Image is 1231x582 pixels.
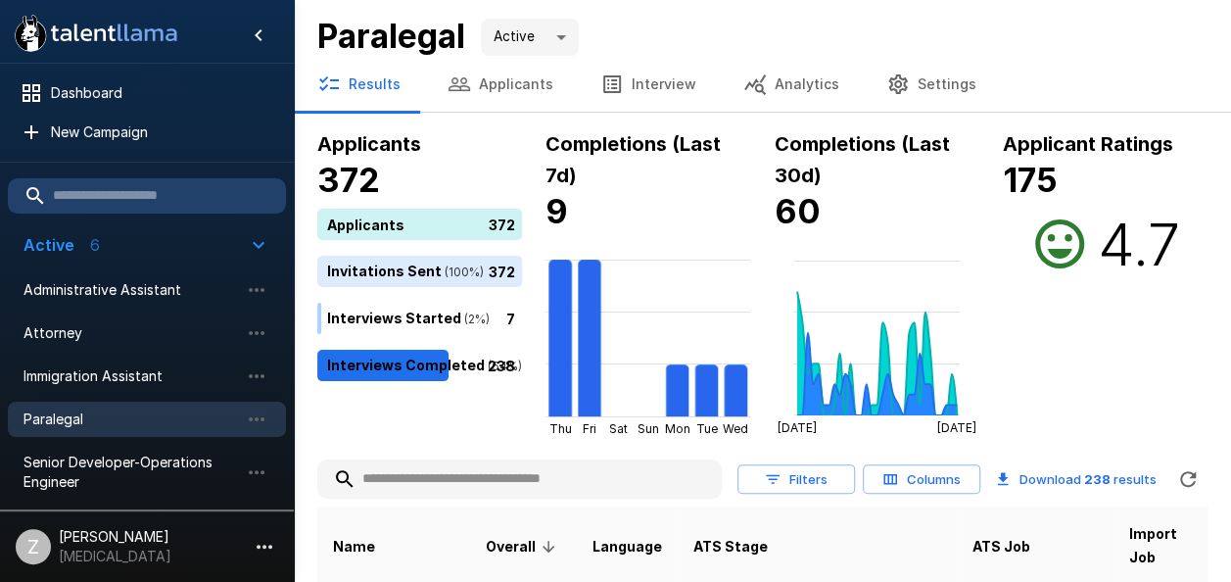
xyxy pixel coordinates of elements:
[775,191,821,231] b: 60
[723,421,748,436] tspan: Wed
[424,57,577,112] button: Applicants
[638,421,659,436] tspan: Sun
[1003,132,1173,156] b: Applicant Ratings
[294,57,424,112] button: Results
[486,535,561,558] span: Overall
[863,57,1000,112] button: Settings
[1084,471,1111,487] b: 238
[610,421,629,436] tspan: Sat
[317,160,380,200] b: 372
[720,57,863,112] button: Analytics
[1003,160,1058,200] b: 175
[937,420,976,435] tspan: [DATE]
[545,191,568,231] b: 9
[775,132,950,187] b: Completions (Last 30d)
[737,464,855,495] button: Filters
[583,421,596,436] tspan: Fri
[317,16,465,56] b: Paralegal
[693,535,768,558] span: ATS Stage
[988,460,1164,499] button: Download 238 results
[592,535,662,558] span: Language
[481,19,579,56] div: Active
[545,132,721,187] b: Completions (Last 7d)
[489,261,515,281] p: 372
[489,214,515,234] p: 372
[972,535,1030,558] span: ATS Job
[777,420,816,435] tspan: [DATE]
[317,132,421,156] b: Applicants
[333,535,375,558] span: Name
[549,421,572,436] tspan: Thu
[506,308,515,328] p: 7
[863,464,980,495] button: Columns
[1129,522,1205,569] span: Import Job
[488,355,515,375] p: 238
[1097,209,1179,279] h2: 4.7
[665,421,690,436] tspan: Mon
[1168,460,1207,499] button: Refreshing...
[696,421,718,436] tspan: Tue
[577,57,720,112] button: Interview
